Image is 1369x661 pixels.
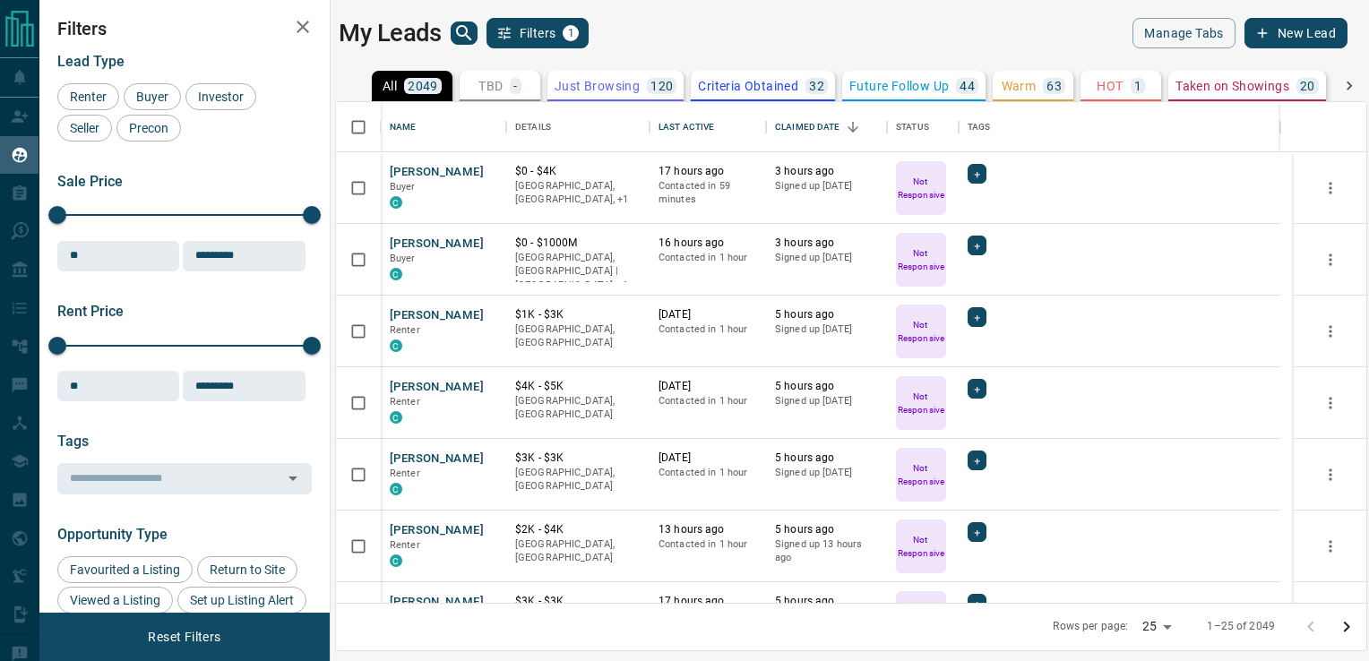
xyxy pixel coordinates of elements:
[659,102,714,152] div: Last Active
[136,622,232,652] button: Reset Filters
[968,102,991,152] div: Tags
[775,164,878,179] p: 3 hours ago
[390,236,484,253] button: [PERSON_NAME]
[775,451,878,466] p: 5 hours ago
[659,394,757,408] p: Contacted in 1 hour
[775,322,878,337] p: Signed up [DATE]
[515,537,641,565] p: [GEOGRAPHIC_DATA], [GEOGRAPHIC_DATA]
[1317,318,1344,345] button: more
[390,181,416,193] span: Buyer
[390,324,420,336] span: Renter
[1053,619,1128,634] p: Rows per page:
[515,164,641,179] p: $0 - $4K
[197,556,297,583] div: Return to Site
[57,115,112,142] div: Seller
[390,554,402,567] div: condos.ca
[1317,246,1344,273] button: more
[57,53,125,70] span: Lead Type
[1002,80,1037,92] p: Warm
[513,80,517,92] p: -
[64,121,106,135] span: Seller
[968,522,986,542] div: +
[659,594,757,609] p: 17 hours ago
[766,102,887,152] div: Claimed Date
[57,83,119,110] div: Renter
[974,451,980,469] span: +
[775,379,878,394] p: 5 hours ago
[64,562,186,577] span: Favourited a Listing
[974,380,980,398] span: +
[390,102,417,152] div: Name
[1244,18,1347,48] button: New Lead
[1317,390,1344,416] button: more
[898,390,944,416] p: Not Responsive
[968,236,986,255] div: +
[390,307,484,324] button: [PERSON_NAME]
[390,339,402,352] div: condos.ca
[130,90,175,104] span: Buyer
[775,179,878,193] p: Signed up [DATE]
[451,21,478,45] button: search button
[515,394,641,422] p: [GEOGRAPHIC_DATA], [GEOGRAPHIC_DATA]
[898,246,944,273] p: Not Responsive
[898,318,944,345] p: Not Responsive
[203,562,291,577] span: Return to Site
[898,461,944,488] p: Not Responsive
[1300,80,1315,92] p: 20
[896,102,929,152] div: Status
[515,179,641,207] p: Toronto
[57,18,312,39] h2: Filters
[659,307,757,322] p: [DATE]
[898,175,944,202] p: Not Responsive
[390,379,484,396] button: [PERSON_NAME]
[390,451,484,468] button: [PERSON_NAME]
[775,594,878,609] p: 5 hours ago
[408,80,438,92] p: 2049
[57,526,168,543] span: Opportunity Type
[280,466,306,491] button: Open
[57,556,193,583] div: Favourited a Listing
[515,466,641,494] p: [GEOGRAPHIC_DATA], [GEOGRAPHIC_DATA]
[383,80,397,92] p: All
[1132,18,1235,48] button: Manage Tabs
[478,80,503,92] p: TBD
[185,83,256,110] div: Investor
[960,80,975,92] p: 44
[390,164,484,181] button: [PERSON_NAME]
[1046,80,1062,92] p: 63
[659,179,757,207] p: Contacted in 59 minutes
[1317,533,1344,560] button: more
[390,196,402,209] div: condos.ca
[968,594,986,614] div: +
[515,594,641,609] p: $3K - $3K
[968,379,986,399] div: +
[1134,80,1141,92] p: 1
[177,587,306,614] div: Set up Listing Alert
[775,307,878,322] p: 5 hours ago
[775,522,878,537] p: 5 hours ago
[974,236,980,254] span: +
[390,468,420,479] span: Renter
[390,411,402,424] div: condos.ca
[974,595,980,613] span: +
[515,379,641,394] p: $4K - $5K
[57,303,124,320] span: Rent Price
[390,539,420,551] span: Renter
[775,251,878,265] p: Signed up [DATE]
[64,593,167,607] span: Viewed a Listing
[659,322,757,337] p: Contacted in 1 hour
[555,80,640,92] p: Just Browsing
[775,537,878,565] p: Signed up 13 hours ago
[515,102,551,152] div: Details
[659,451,757,466] p: [DATE]
[659,236,757,251] p: 16 hours ago
[840,115,865,140] button: Sort
[849,80,949,92] p: Future Follow Up
[57,173,123,190] span: Sale Price
[564,27,577,39] span: 1
[339,19,442,47] h1: My Leads
[486,18,590,48] button: Filters1
[515,522,641,537] p: $2K - $4K
[659,164,757,179] p: 17 hours ago
[515,236,641,251] p: $0 - $1000M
